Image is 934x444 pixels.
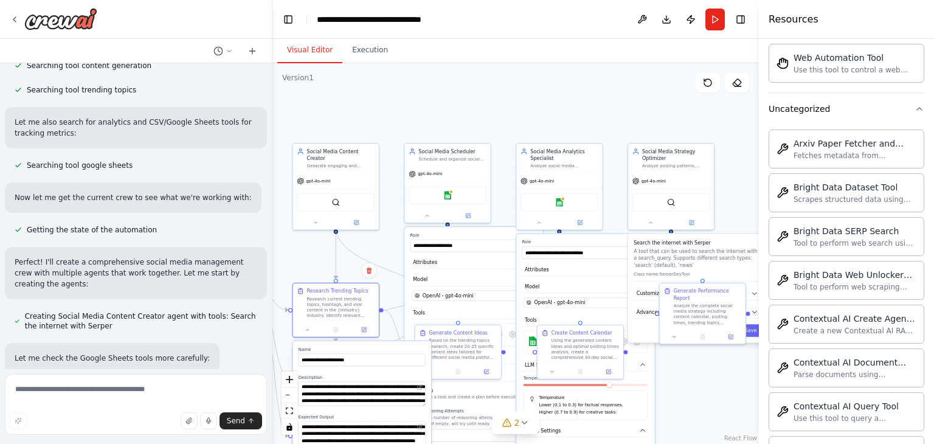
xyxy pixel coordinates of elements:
button: Open in editor [416,423,424,431]
span: LLM Settings [525,361,556,368]
h4: Resources [769,12,818,27]
label: Role [410,232,538,238]
span: Model [525,283,539,290]
div: Research Trending TopicsResearch current trending topics, hashtags, and viral content in the {ind... [292,283,379,338]
span: Send [227,416,245,426]
button: toggle interactivity [282,419,297,435]
button: 2 [493,412,539,434]
span: Creating Social Media Content Creator agent with tools: Search the internet with Serper [25,311,257,331]
button: zoom in [282,372,297,387]
span: Customize (Optional) [637,290,688,297]
button: Improve this prompt [10,412,27,429]
div: Use this tool to query a Contextual AI RAG agent with access to your documents [794,414,916,423]
img: Logo [24,8,97,30]
button: Start a new chat [243,44,262,58]
label: Role [522,240,649,245]
g: Edge from triggers to 6fb2e6cc-874b-452e-8cdb-2eddf751455d [258,288,288,313]
div: Scrapes structured data using Bright Data Dataset API from a URL and optional input parameters [794,195,916,204]
span: Reasoning [412,388,434,393]
button: No output available [566,367,595,376]
button: zoom out [282,387,297,403]
button: LLM Settings [522,358,649,371]
button: Uncategorized [769,93,924,125]
div: Bright Data Web Unlocker Scraping [794,269,916,281]
div: Social Media Content Creator [307,148,375,162]
button: fit view [282,403,297,419]
div: Generate Content IdeasBased on the trending topics research, create 20-25 specific content ideas ... [414,325,502,380]
div: Based on the trending topics research, create 20-25 specific content ideas tailored for different... [429,338,497,361]
span: Model [413,276,427,283]
div: Create Content CalendarUsing the generated content ideas and optimal posting times analysis, crea... [537,325,624,380]
button: Switch to previous chat [209,44,238,58]
nav: breadcrumb [317,13,454,26]
button: No output available [321,325,351,334]
div: Social Media Analytics SpecialistAnalyze social media engagement metrics, track performance acros... [516,143,603,231]
div: Tool to perform web scraping using Bright Data Web Unlocker [794,282,916,292]
button: Attributes [522,263,649,276]
img: Stagehandtool [777,57,789,69]
p: A tool that can be used to search the internet with a search_query. Supports different search typ... [634,248,761,268]
g: Edge from triggers to 1288bf02-8453-48b3-aa2a-2b2972e5a618 [258,288,288,439]
span: Temperature: 0.7 [524,376,558,381]
div: React Flow controls [282,372,297,435]
div: Create Content Calendar [552,330,612,336]
div: Generate Performance ReportAnalyze the complete social media strategy including content calendar,... [659,283,747,345]
div: Using the generated content ideas and optimal posting times analysis, create a comprehensive 30-d... [552,338,619,361]
img: SerperDevTool [331,198,340,207]
img: Brightdatasearchtool [777,231,789,243]
img: Brightdatawebunlockertool [777,274,789,286]
button: OpenAI - gpt-4o-mini [412,290,536,300]
button: No output available [443,367,473,376]
img: Google sheets [555,198,564,207]
div: Fetches metadata from [GEOGRAPHIC_DATA] based on a search query and optionally downloads PDFs. [794,151,916,161]
span: Searching tool content generation [27,61,151,71]
button: Open in side panel [336,218,376,227]
div: Generate engaging and creative social media content ideas based on trending topics in the {indust... [307,163,375,168]
p: Perfect! I'll create a comprehensive social media management crew with multiple agents that work ... [15,257,257,290]
button: Tools [410,307,538,319]
button: Execution [342,38,398,63]
span: Searching tool trending topics [27,85,136,95]
div: Contextual AI Document Parser [794,356,916,369]
p: Reflect on a task and create a plan before execution [412,394,522,400]
img: Brightdatadatasettool [777,187,789,199]
button: No output available [688,333,718,341]
div: Bright Data SERP Search [794,225,916,237]
img: Google sheets [443,191,452,199]
p: Let me also search for analytics and CSV/Google Sheets tools for tracking metrics: [15,117,257,139]
div: Schedule and organize social media content across multiple platforms for {company_name}, ensuring... [418,156,486,162]
div: Research current trending topics, hashtags, and viral content in the {industry} industry. Identif... [307,296,375,319]
g: Edge from 6fb2e6cc-874b-452e-8cdb-2eddf751455d to e2c89ce0-6015-4929-99b3-61071aabacf7 [384,307,410,355]
div: Parse documents using Contextual AI's advanced document parser [794,370,916,380]
div: Social Media Strategy Optimizer [642,148,710,162]
img: Contextualaicreateagenttool [777,318,789,330]
p: Lower (0.1 to 0.3) for factual responses. [539,402,642,409]
button: Open in side panel [448,212,488,220]
button: Click to speak your automation idea [200,412,217,429]
label: Max Reasoning Attempts [412,408,536,414]
div: Contextual AI Create Agent Tool [794,313,916,325]
button: Open in editor [416,383,424,392]
button: Configure tool [618,335,631,348]
img: Google sheets [528,336,538,346]
div: Generate Performance Report [674,288,741,302]
div: Social Media Strategy OptimizerAnalyze posting patterns, audience engagement data, and platform a... [628,143,715,231]
img: Contextualaiquerytool [777,406,789,418]
span: Agent Settings [525,427,561,434]
div: Contextual AI Query Tool [794,400,916,412]
button: Agent Settings [522,424,649,437]
button: Model [410,273,538,286]
img: SerperDevTool [667,198,676,207]
button: Delete node [361,263,377,279]
button: Agent Settings [410,369,538,381]
button: Send [220,412,262,429]
span: 2 [514,417,520,429]
img: Arxivpapertool [777,143,789,155]
h5: Temperature [529,395,642,400]
p: Higher (0.7 to 0.9) for creative tasks. [539,409,642,415]
button: Attributes [410,256,538,269]
button: Upload files [181,412,198,429]
button: Tools [522,313,649,326]
a: React Flow attribution [724,435,757,442]
div: Research Trending Topics [307,288,368,294]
